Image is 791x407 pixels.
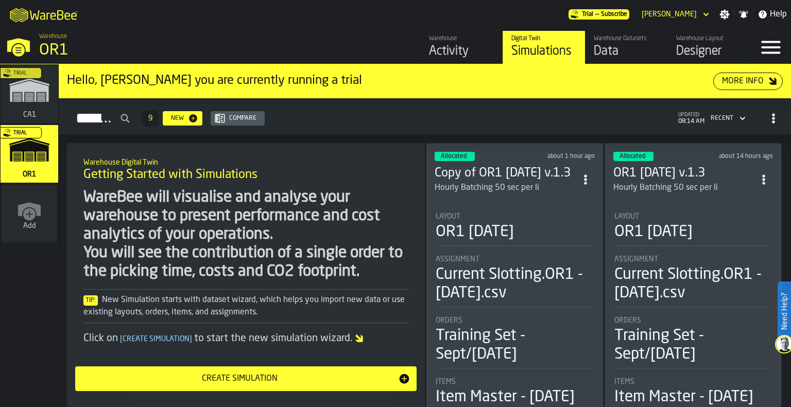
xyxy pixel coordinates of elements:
span: Assignment [614,255,658,263]
label: Need Help? [779,282,790,340]
div: Title [436,316,594,325]
div: Data [594,43,659,60]
div: DropdownMenuValue-David Kapusinski [638,8,711,21]
span: Tip: [83,295,98,306]
div: Title [436,255,594,263]
div: stat-Orders [436,316,594,368]
div: Simulations [511,43,577,60]
div: Compare [225,115,261,122]
div: Click on to start the new simulation wizard. [83,331,408,346]
label: button-toggle-Help [753,8,791,21]
div: OR1 [DATE] [614,223,693,241]
div: WareBee will visualise and analyse your warehouse to present performance and cost analytics of yo... [83,188,408,281]
div: status-3 2 [613,152,654,161]
div: status-3 2 [435,152,475,161]
div: Updated: 10/15/2025, 7:05:44 AM Created: 10/14/2025, 6:13:05 PM [536,153,594,160]
span: Orders [614,316,641,325]
span: 9 [148,115,152,122]
span: Items [436,378,456,386]
h3: Copy of OR1 [DATE] v.1.3 [435,165,576,182]
div: Hourly Batching 50 sec per li [435,182,539,194]
div: OR1 [39,41,317,60]
div: Title [614,316,772,325]
a: link-to-/wh/new [2,185,57,244]
div: New Simulation starts with dataset wizard, which helps you import new data or use existing layout... [83,294,408,318]
span: Add [23,222,36,230]
h3: OR1 [DATE] v.1.3 [613,165,755,182]
a: link-to-/wh/i/02d92962-0f11-4133-9763-7cb092bceeef/feed/ [420,31,503,64]
div: Warehouse Layout [676,35,742,42]
div: Item Master - [DATE] [436,388,575,406]
div: Title [436,378,594,386]
div: Hello, [PERSON_NAME] you are currently running a trial [67,73,713,89]
div: Activity [429,43,494,60]
div: Copy of OR1 Sept/25 v.1.3 [435,165,576,182]
span: 08:14 AM [678,118,704,125]
div: Title [614,213,772,221]
div: Hourly Batching 50 sec per li [613,182,718,194]
div: Title [614,378,772,386]
div: Current Slotting.OR1 - [DATE].csv [436,266,594,303]
div: Title [436,213,594,221]
div: stat-Items [436,378,594,406]
span: Allocated [441,153,467,160]
div: Title [614,255,772,263]
div: Hourly Batching 50 sec per li [435,182,576,194]
label: button-toggle-Notifications [734,9,753,20]
div: Current Slotting.OR1 - [DATE].csv [614,266,772,303]
div: stat-Layout [436,213,594,246]
span: [ [120,335,123,343]
a: link-to-/wh/i/02d92962-0f11-4133-9763-7cb092bceeef/simulations [503,31,585,64]
div: Updated: 10/14/2025, 6:17:16 PM Created: 10/14/2025, 3:22:20 PM [714,153,773,160]
span: ] [190,335,192,343]
div: Designer [676,43,742,60]
div: stat-Layout [614,213,772,246]
div: Training Set - Sept/[DATE] [436,327,594,364]
span: Warehouse [39,33,67,40]
a: link-to-/wh/i/02d92962-0f11-4133-9763-7cb092bceeef/simulations [1,125,58,185]
div: stat-Assignment [614,255,772,307]
span: updated: [678,112,704,118]
span: Subscribe [601,11,627,18]
span: Layout [436,213,460,221]
div: Menu Subscription [569,9,629,20]
div: More Info [718,75,768,87]
button: button-Create Simulation [75,366,417,391]
label: button-toggle-Menu [750,31,791,64]
div: Warehouse [429,35,494,42]
div: New [167,115,188,122]
div: Digital Twin [511,35,577,42]
button: button-More Info [713,73,783,90]
div: stat-Orders [614,316,772,368]
div: ButtonLoadMore-Load More-Prev-First-Last [138,110,163,127]
div: Warehouse Datasets [594,35,659,42]
div: OR1 Sept/25 v.1.3 [613,165,755,182]
span: Layout [614,213,639,221]
a: link-to-/wh/i/76e2a128-1b54-4d66-80d4-05ae4c277723/simulations [1,65,58,125]
a: link-to-/wh/i/02d92962-0f11-4133-9763-7cb092bceeef/designer [667,31,750,64]
span: Allocated [620,153,645,160]
h2: Sub Title [83,156,408,167]
span: Orders [436,316,462,325]
div: DropdownMenuValue-4 [707,112,748,125]
div: Hourly Batching 50 sec per li [613,182,755,194]
div: OR1 [DATE] [436,223,514,241]
span: Create Simulation [118,335,194,343]
span: Items [614,378,634,386]
div: DropdownMenuValue-David Kapusinski [642,10,697,19]
h2: button-Simulations [59,98,791,135]
div: ItemListCard- [59,64,791,98]
span: Getting Started with Simulations [83,167,257,183]
div: DropdownMenuValue-4 [711,115,733,122]
label: button-toggle-Settings [715,9,734,20]
span: Trial [13,70,27,76]
a: link-to-/wh/i/02d92962-0f11-4133-9763-7cb092bceeef/pricing/ [569,9,629,20]
button: button-New [163,111,202,126]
